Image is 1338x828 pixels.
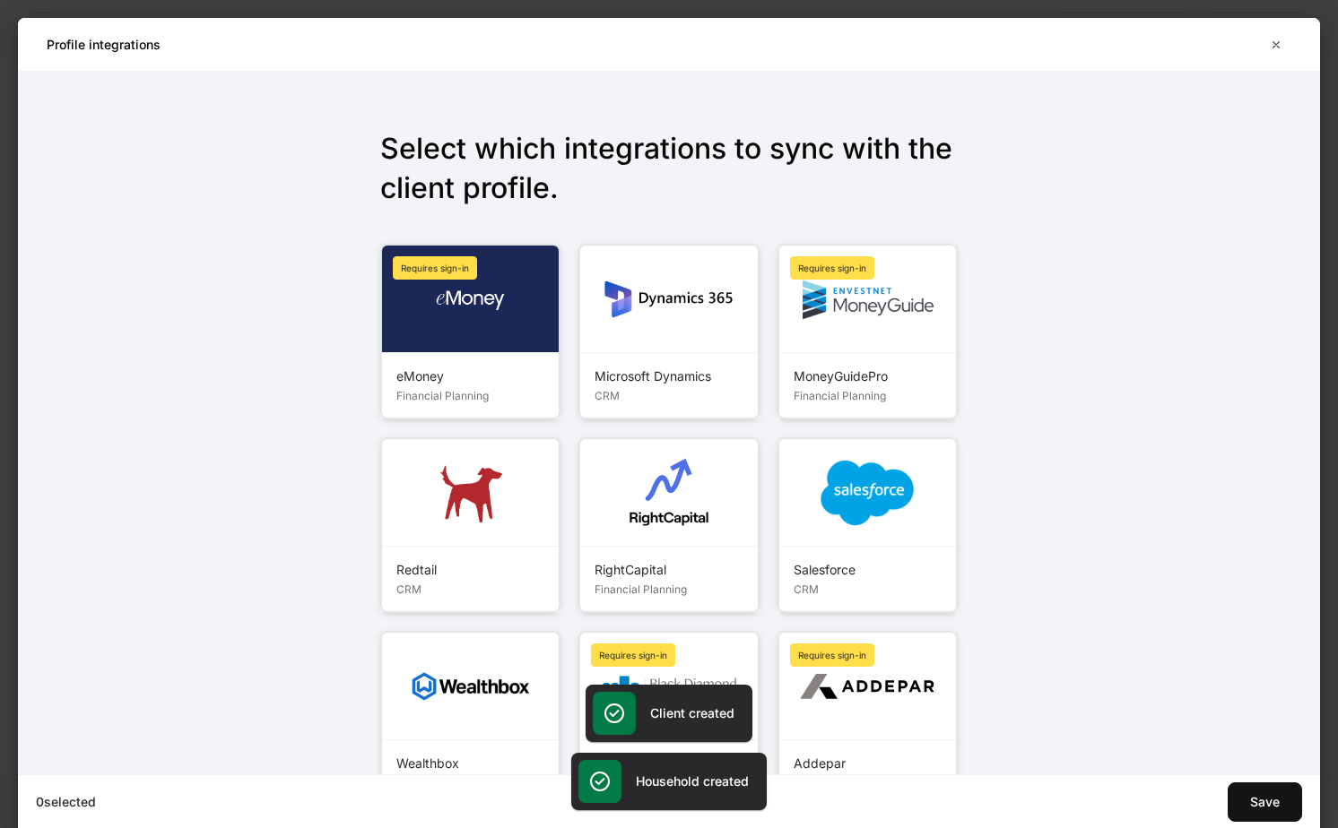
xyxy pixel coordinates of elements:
div: Addepar [794,755,942,772]
div: eMoney [396,367,544,385]
img: Wealthbox logo [406,667,535,706]
input: MoneyGuidePro logoMoneyGuideProFinancial PlanningRequires sign-in [778,244,958,419]
div: RightCapital [595,561,743,579]
input: eMoney logoeMoneyFinancial PlanningRequires sign-in [380,244,560,419]
div: Financial Planning [396,385,544,403]
input: Addepar logoAddeparBilling & ReportingRequires sign-in [778,631,958,806]
input: Redtail logoRedtailCRM [380,437,560,613]
input: Microsoft Dynamics logoMicrosoft DynamicsCRM [578,244,759,419]
img: Salesforce logo [817,443,917,543]
input: Salesforce logoSalesforceCRM [778,437,958,613]
div: CRM [396,579,544,597]
div: Requires sign-in [790,256,874,280]
div: Microsoft Dynamics [595,367,743,385]
div: Wealthbox [396,755,544,772]
div: CRM [595,385,743,403]
div: 0 selected [36,793,632,811]
img: RightCapital logo [630,453,708,532]
div: Salesforce [794,561,942,579]
div: Requires sign-in [393,256,477,280]
button: Save [1228,782,1302,822]
h5: Profile integrations [47,36,161,54]
div: Save [1250,796,1280,808]
input: RightCapital logoRightCapitalFinancial Planning [578,437,759,613]
div: Requires sign-in [790,643,874,667]
div: Financial Planning [794,385,942,403]
img: eMoney logo [423,272,517,325]
div: Redtail [396,561,544,579]
input: Wealthbox logoWealthboxCRM [380,631,560,806]
div: Financial Planning [595,579,743,597]
img: Redtail logo [435,457,507,529]
img: Addepar logo [800,664,934,709]
div: CRM [794,579,942,597]
h5: Client created [650,704,734,722]
div: MoneyGuidePro [794,367,942,385]
div: Billing & Reporting [794,772,942,790]
div: Requires sign-in [591,643,675,667]
img: Microsoft Dynamics logo [604,263,734,335]
img: MoneyGuidePro logo [797,264,937,334]
h5: Household created [636,772,749,790]
input: Black Diamond logoBlack DiamondBilling & ReportingRequires sign-in [578,631,759,806]
h1: Select which integrations to sync with the client profile . [380,129,958,222]
div: CRM [396,772,544,790]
